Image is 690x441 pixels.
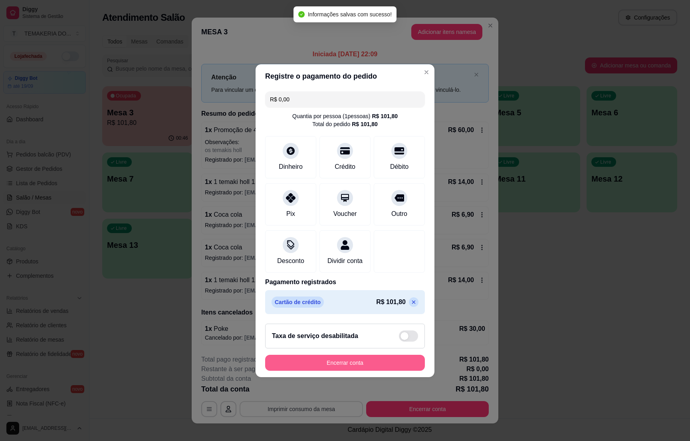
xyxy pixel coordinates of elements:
[327,256,363,266] div: Dividir conta
[256,64,434,88] header: Registre o pagamento do pedido
[298,11,305,18] span: check-circle
[292,112,398,120] div: Quantia por pessoa ( 1 pessoas)
[308,11,392,18] span: Informações salvas com sucesso!
[272,331,358,341] h2: Taxa de serviço desabilitada
[265,355,425,371] button: Encerrar conta
[272,297,324,308] p: Cartão de crédito
[333,209,357,219] div: Voucher
[265,277,425,287] p: Pagamento registrados
[372,112,398,120] div: R$ 101,80
[277,256,304,266] div: Desconto
[352,120,378,128] div: R$ 101,80
[376,297,406,307] p: R$ 101,80
[279,162,303,172] div: Dinheiro
[391,209,407,219] div: Outro
[312,120,378,128] div: Total do pedido
[286,209,295,219] div: Pix
[390,162,408,172] div: Débito
[270,91,420,107] input: Ex.: hambúrguer de cordeiro
[420,66,433,79] button: Close
[335,162,355,172] div: Crédito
